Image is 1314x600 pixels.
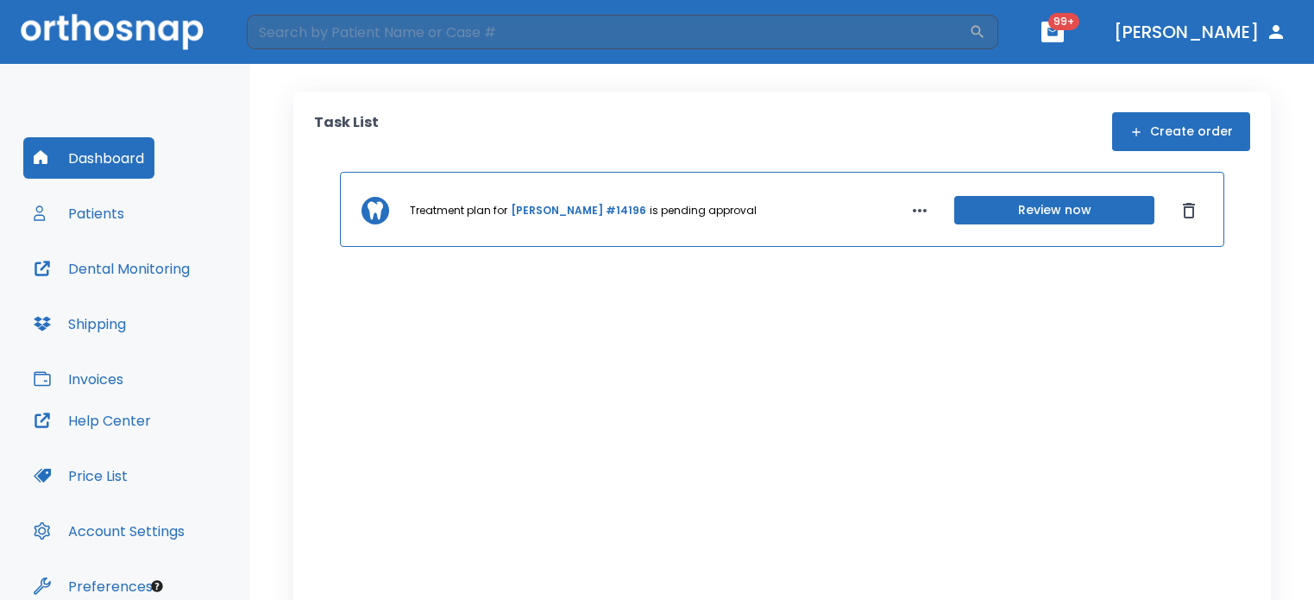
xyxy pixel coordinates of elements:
[23,358,134,400] button: Invoices
[314,112,379,151] p: Task List
[21,14,204,49] img: Orthosnap
[23,193,135,234] button: Patients
[23,303,136,344] button: Shipping
[1107,16,1293,47] button: [PERSON_NAME]
[23,455,138,496] button: Price List
[23,137,154,179] button: Dashboard
[1175,197,1203,224] button: Dismiss
[650,203,757,218] p: is pending approval
[23,400,161,441] button: Help Center
[149,578,165,594] div: Tooltip anchor
[954,196,1154,224] button: Review now
[23,510,195,552] button: Account Settings
[1112,112,1250,151] button: Create order
[247,15,969,49] input: Search by Patient Name or Case #
[410,203,507,218] p: Treatment plan for
[511,203,646,218] a: [PERSON_NAME] #14196
[23,248,200,289] button: Dental Monitoring
[1048,13,1079,30] span: 99+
